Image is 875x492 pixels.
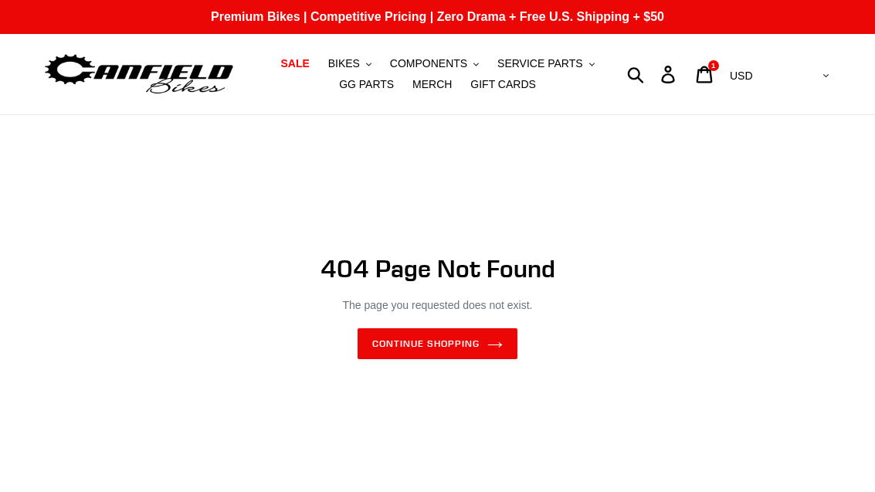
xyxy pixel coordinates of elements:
span: SALE [280,57,309,70]
span: GIFT CARDS [470,78,536,91]
button: COMPONENTS [382,53,487,74]
a: Continue shopping [358,328,517,359]
a: GG PARTS [331,74,402,95]
span: MERCH [412,78,452,91]
span: 1 [711,62,715,70]
h1: 404 Page Not Found [85,254,790,283]
a: GIFT CARDS [463,74,544,95]
img: Canfield Bikes [42,50,236,99]
p: The page you requested does not exist. [85,297,790,314]
span: GG PARTS [339,78,394,91]
span: BIKES [328,57,360,70]
button: BIKES [320,53,379,74]
a: SALE [273,53,317,74]
span: COMPONENTS [390,57,467,70]
a: MERCH [405,74,460,95]
button: SERVICE PARTS [490,53,602,74]
span: SERVICE PARTS [497,57,582,70]
a: 1 [687,58,724,91]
